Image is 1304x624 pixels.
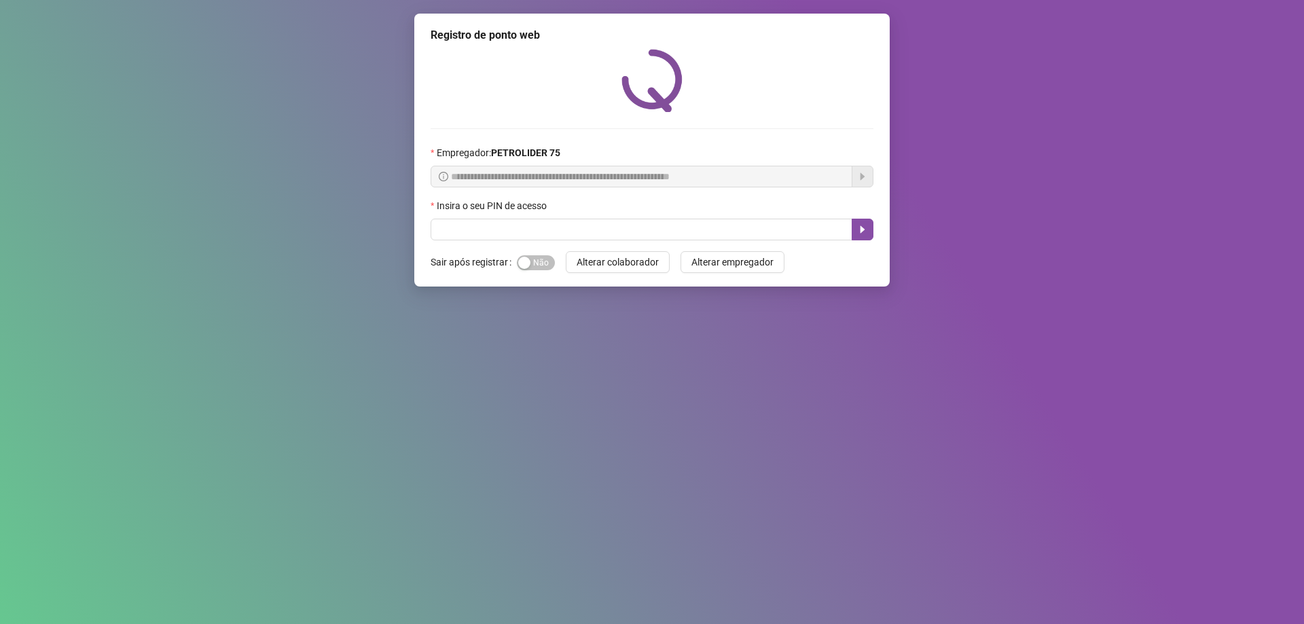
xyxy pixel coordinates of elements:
[431,251,517,273] label: Sair após registrar
[566,251,670,273] button: Alterar colaborador
[681,251,784,273] button: Alterar empregador
[691,255,774,270] span: Alterar empregador
[577,255,659,270] span: Alterar colaborador
[439,172,448,181] span: info-circle
[431,198,556,213] label: Insira o seu PIN de acesso
[431,27,873,43] div: Registro de ponto web
[621,49,683,112] img: QRPoint
[857,224,868,235] span: caret-right
[437,145,560,160] span: Empregador :
[491,147,560,158] strong: PETROLIDER 75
